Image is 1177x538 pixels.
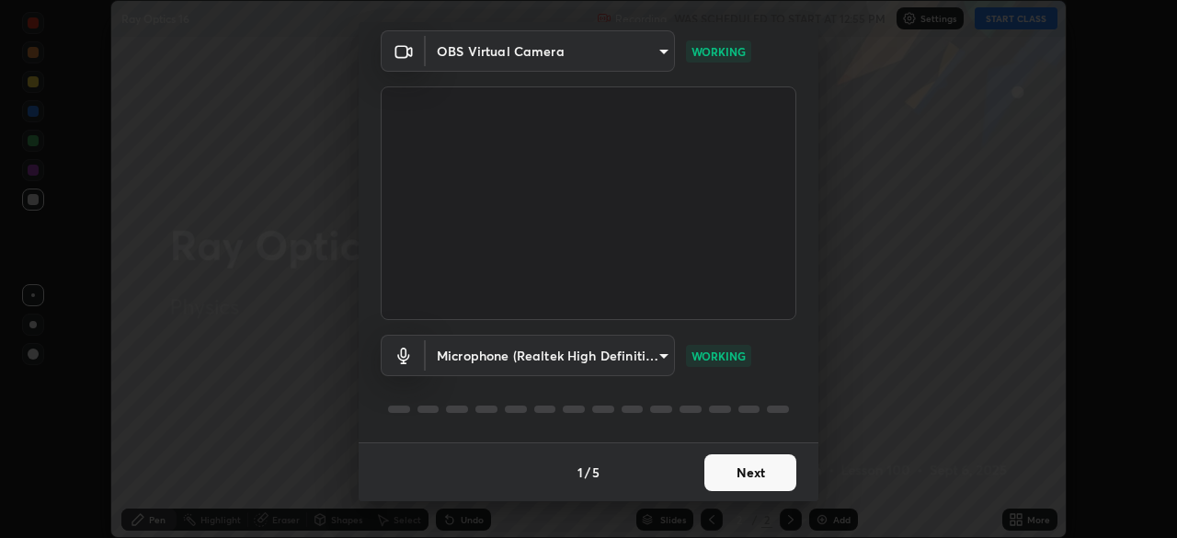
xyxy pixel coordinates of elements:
button: Next [704,454,796,491]
div: OBS Virtual Camera [426,30,675,72]
h4: 5 [592,463,600,482]
p: WORKING [691,43,746,60]
h4: / [585,463,590,482]
h4: 1 [577,463,583,482]
div: OBS Virtual Camera [426,335,675,376]
p: WORKING [691,348,746,364]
